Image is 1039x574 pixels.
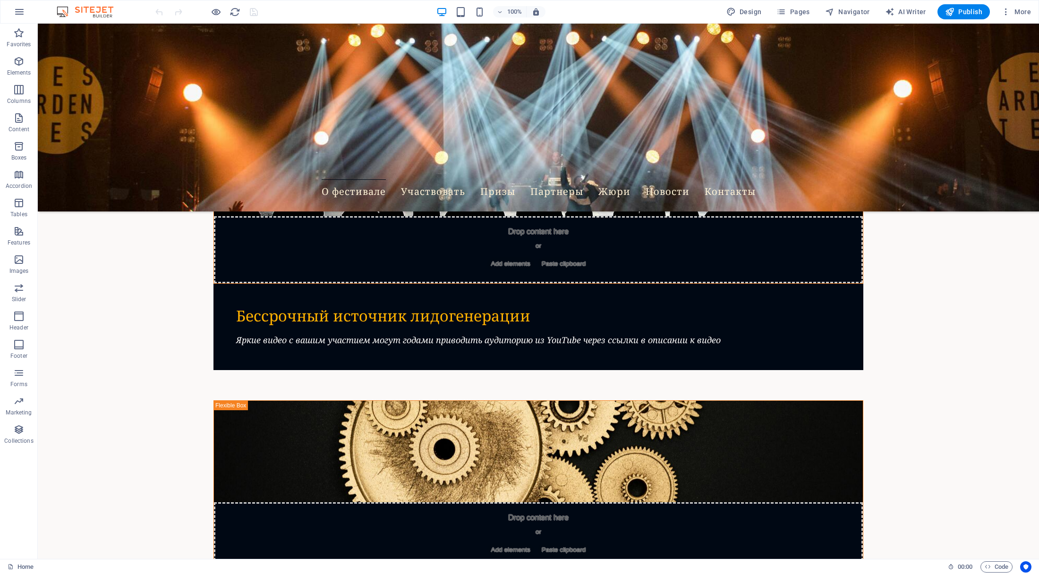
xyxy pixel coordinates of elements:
span: Pages [776,7,809,17]
p: Content [9,126,29,133]
div: Drop content here [176,193,825,260]
a: Click to cancel selection. Double-click to open Pages [8,561,34,573]
p: Columns [7,97,31,105]
h6: Session time [948,561,973,573]
div: Design (Ctrl+Alt+Y) [723,4,766,19]
div: Drop content here [176,479,825,546]
span: : [964,563,966,570]
h6: 100% [507,6,522,17]
p: Elements [7,69,31,76]
span: Publish [945,7,982,17]
p: Accordion [6,182,32,190]
button: 100% [493,6,527,17]
i: On resize automatically adjust zoom level to fit chosen device. [532,8,540,16]
button: Click here to leave preview mode and continue editing [210,6,221,17]
p: Footer [10,352,27,360]
button: Code [980,561,1013,573]
span: Paste clipboard [500,520,552,533]
button: Usercentrics [1020,561,1031,573]
span: More [1001,7,1031,17]
p: Features [8,239,30,246]
p: Slider [12,295,26,303]
span: Add elements [450,234,496,247]
i: Reload page [230,7,240,17]
span: Navigator [825,7,870,17]
p: Images [9,267,29,275]
span: AI Writer [885,7,926,17]
span: Code [985,561,1008,573]
p: Marketing [6,409,32,416]
button: More [997,4,1035,19]
p: Forms [10,380,27,388]
p: Boxes [11,154,27,161]
button: Pages [773,4,813,19]
p: Favorites [7,41,31,48]
p: Header [9,324,28,331]
span: Design [726,7,762,17]
p: Collections [4,437,33,445]
span: 00 00 [958,561,972,573]
button: Navigator [821,4,874,19]
img: Editor Logo [54,6,125,17]
p: Tables [10,211,27,218]
span: Add elements [450,520,496,533]
button: Design [723,4,766,19]
button: reload [229,6,240,17]
button: Publish [937,4,990,19]
span: Paste clipboard [500,234,552,247]
button: AI Writer [881,4,930,19]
